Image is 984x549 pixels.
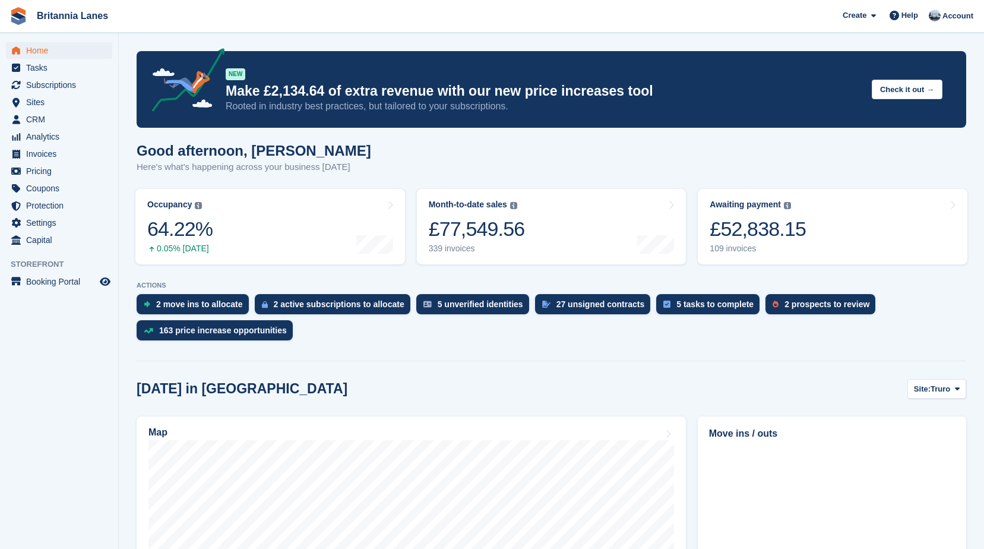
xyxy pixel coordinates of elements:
[26,273,97,290] span: Booking Portal
[26,42,97,59] span: Home
[137,282,966,289] p: ACTIONS
[429,217,525,241] div: £77,549.56
[26,163,97,179] span: Pricing
[843,10,866,21] span: Create
[914,383,931,395] span: Site:
[6,146,112,162] a: menu
[10,7,27,25] img: stora-icon-8386f47178a22dfd0bd8f6a31ec36ba5ce8667c1dd55bd0f319d3a0aa187defe.svg
[26,180,97,197] span: Coupons
[710,244,806,254] div: 109 invoices
[6,214,112,231] a: menu
[907,379,966,399] button: Site: Truro
[144,301,150,308] img: move_ins_to_allocate_icon-fdf77a2bb77ea45bf5b3d319d69a93e2d87916cf1d5bf7949dd705db3b84f3ca.svg
[942,10,973,22] span: Account
[416,294,535,320] a: 5 unverified identities
[6,197,112,214] a: menu
[26,94,97,111] span: Sites
[931,383,950,395] span: Truro
[142,48,225,116] img: price-adjustments-announcement-icon-8257ccfd72463d97f412b2fc003d46551f7dbcb40ab6d574587a9cd5c0d94...
[98,274,112,289] a: Preview store
[6,163,112,179] a: menu
[137,143,371,159] h1: Good afternoon, [PERSON_NAME]
[710,200,781,210] div: Awaiting payment
[429,200,507,210] div: Month-to-date sales
[226,100,862,113] p: Rooted in industry best practices, but tailored to your subscriptions.
[784,299,869,309] div: 2 prospects to review
[676,299,754,309] div: 5 tasks to complete
[429,244,525,254] div: 339 invoices
[147,217,213,241] div: 64.22%
[195,202,202,209] img: icon-info-grey-7440780725fd019a000dd9b08b2336e03edf1995a4989e88bcd33f0948082b44.svg
[6,42,112,59] a: menu
[226,68,245,80] div: NEW
[262,301,268,308] img: active_subscription_to_allocate_icon-d502201f5373d7db506a760aba3b589e785aa758c864c3986d89f69b8ff3...
[137,320,299,346] a: 163 price increase opportunities
[26,111,97,128] span: CRM
[26,59,97,76] span: Tasks
[226,83,862,100] p: Make £2,134.64 of extra revenue with our new price increases tool
[698,189,967,264] a: Awaiting payment £52,838.15 109 invoices
[929,10,941,21] img: John Millership
[6,232,112,248] a: menu
[144,328,153,333] img: price_increase_opportunities-93ffe204e8149a01c8c9dc8f82e8f89637d9d84a8eef4429ea346261dce0b2c0.svg
[709,427,955,441] h2: Move ins / outs
[765,294,881,320] a: 2 prospects to review
[148,427,167,438] h2: Map
[417,189,686,264] a: Month-to-date sales £77,549.56 339 invoices
[784,202,791,209] img: icon-info-grey-7440780725fd019a000dd9b08b2336e03edf1995a4989e88bcd33f0948082b44.svg
[6,273,112,290] a: menu
[32,6,113,26] a: Britannia Lanes
[11,258,118,270] span: Storefront
[773,301,779,308] img: prospect-51fa495bee0391a8d652442698ab0144808aea92771e9ea1ae160a38d050c398.svg
[147,200,192,210] div: Occupancy
[901,10,918,21] span: Help
[26,214,97,231] span: Settings
[423,301,432,308] img: verify_identity-adf6edd0f0f0b5bbfe63781bf79b02c33cf7c696d77639b501bdc392416b5a36.svg
[6,111,112,128] a: menu
[872,80,942,99] button: Check it out →
[135,189,405,264] a: Occupancy 64.22% 0.05% [DATE]
[656,294,765,320] a: 5 tasks to complete
[137,294,255,320] a: 2 move ins to allocate
[535,294,657,320] a: 27 unsigned contracts
[159,326,287,335] div: 163 price increase opportunities
[137,381,347,397] h2: [DATE] in [GEOGRAPHIC_DATA]
[710,217,806,241] div: £52,838.15
[556,299,645,309] div: 27 unsigned contracts
[26,128,97,145] span: Analytics
[438,299,523,309] div: 5 unverified identities
[6,128,112,145] a: menu
[274,299,404,309] div: 2 active subscriptions to allocate
[6,180,112,197] a: menu
[137,160,371,174] p: Here's what's happening across your business [DATE]
[542,301,550,308] img: contract_signature_icon-13c848040528278c33f63329250d36e43548de30e8caae1d1a13099fd9432cc5.svg
[6,77,112,93] a: menu
[156,299,243,309] div: 2 move ins to allocate
[26,77,97,93] span: Subscriptions
[26,197,97,214] span: Protection
[6,59,112,76] a: menu
[510,202,517,209] img: icon-info-grey-7440780725fd019a000dd9b08b2336e03edf1995a4989e88bcd33f0948082b44.svg
[147,244,213,254] div: 0.05% [DATE]
[26,232,97,248] span: Capital
[255,294,416,320] a: 2 active subscriptions to allocate
[663,301,670,308] img: task-75834270c22a3079a89374b754ae025e5fb1db73e45f91037f5363f120a921f8.svg
[6,94,112,111] a: menu
[26,146,97,162] span: Invoices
